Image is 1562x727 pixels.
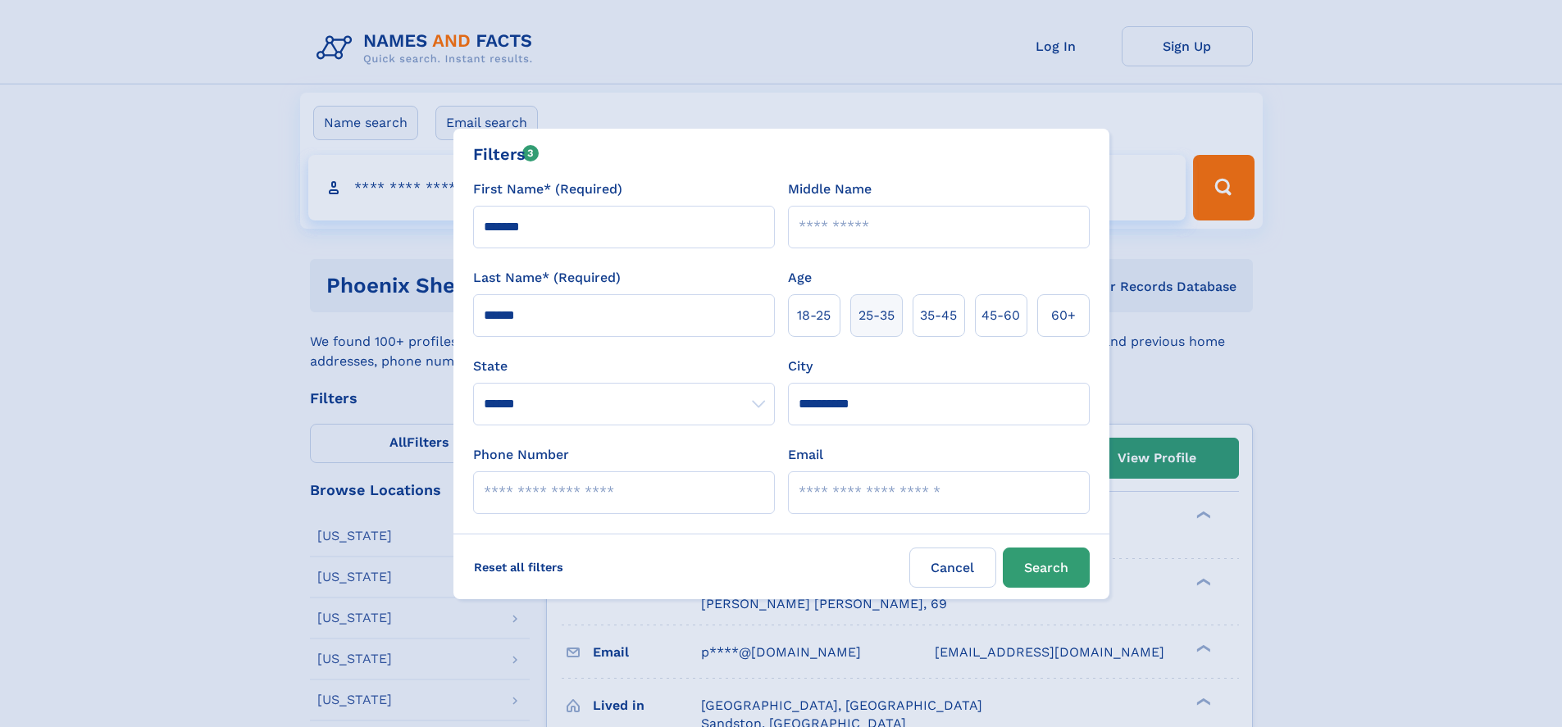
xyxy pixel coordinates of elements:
[981,306,1020,325] span: 45‑60
[1003,548,1090,588] button: Search
[797,306,831,325] span: 18‑25
[473,142,540,166] div: Filters
[858,306,895,325] span: 25‑35
[920,306,957,325] span: 35‑45
[788,179,872,199] label: Middle Name
[473,179,622,199] label: First Name* (Required)
[788,445,823,465] label: Email
[473,357,775,376] label: State
[788,268,812,288] label: Age
[788,357,813,376] label: City
[463,548,574,587] label: Reset all filters
[473,445,569,465] label: Phone Number
[1051,306,1076,325] span: 60+
[473,268,621,288] label: Last Name* (Required)
[909,548,996,588] label: Cancel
